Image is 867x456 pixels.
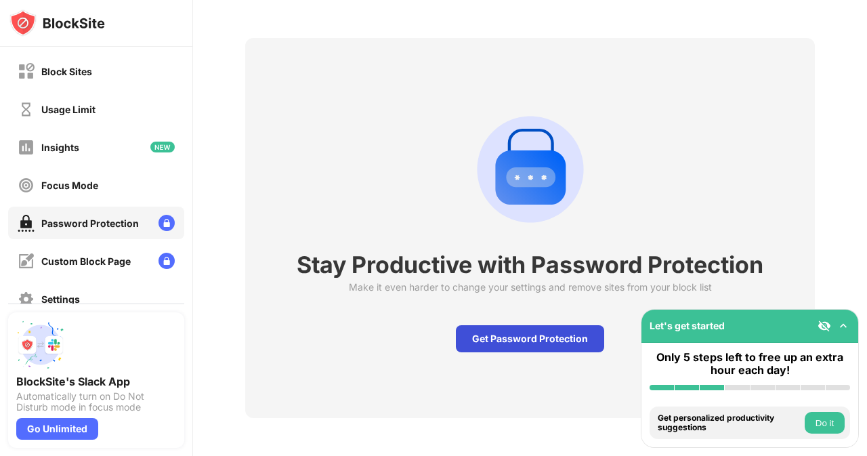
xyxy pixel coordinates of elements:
div: Go Unlimited [16,418,98,440]
img: customize-block-page-off.svg [18,253,35,270]
img: lock-menu.svg [158,253,175,269]
div: Custom Block Page [41,255,131,267]
img: omni-setup-toggle.svg [837,319,850,333]
img: lock-menu.svg [158,215,175,231]
img: push-slack.svg [16,320,65,369]
div: Only 5 steps left to free up an extra hour each day! [650,351,850,377]
div: Automatically turn on Do Not Disturb mode in focus mode [16,391,176,413]
div: Let's get started [650,320,725,331]
img: eye-not-visible.svg [818,319,831,333]
button: Do it [805,412,845,434]
div: Make it even harder to change your settings and remove sites from your block list [349,281,712,293]
div: animation [465,104,595,234]
img: focus-off.svg [18,177,35,194]
div: Get Password Protection [456,325,604,352]
img: password-protection-on.svg [18,215,35,232]
div: Block Sites [41,66,92,77]
div: Settings [41,293,80,305]
div: Stay Productive with Password Protection [297,251,763,278]
div: Get personalized productivity suggestions [658,413,801,433]
img: settings-off.svg [18,291,35,308]
div: Insights [41,142,79,153]
div: Focus Mode [41,180,98,191]
img: insights-off.svg [18,139,35,156]
img: new-icon.svg [150,142,175,152]
div: Usage Limit [41,104,96,115]
img: logo-blocksite.svg [9,9,105,37]
div: BlockSite's Slack App [16,375,176,388]
img: block-off.svg [18,63,35,80]
img: time-usage-off.svg [18,101,35,118]
div: Password Protection [41,217,139,229]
